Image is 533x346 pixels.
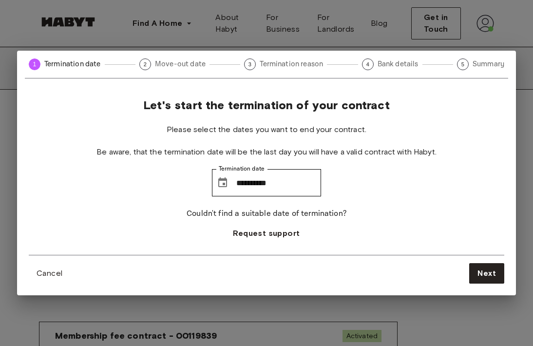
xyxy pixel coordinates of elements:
span: Termination reason [260,59,323,69]
text: 4 [366,61,369,67]
span: Bank details [378,59,419,69]
text: 1 [33,61,37,68]
button: Cancel [29,264,70,283]
span: Request support [233,228,300,239]
text: 5 [461,61,464,67]
span: Please select the dates you want to end your contract. [167,124,366,135]
button: Choose date, selected date is Feb 28, 2026 [213,173,232,192]
span: Be aware, that the termination date will be the last day you will have a valid contract with Habyt. [96,147,437,157]
span: Let's start the termination of your contract [143,98,390,113]
span: Cancel [37,268,62,279]
button: Next [469,263,504,284]
text: 3 [248,61,251,67]
span: Next [477,268,496,279]
button: Request support [225,224,307,243]
p: Couldn't find a suitable date of termination? [187,208,346,220]
label: Termination date [219,165,265,173]
text: 2 [144,61,147,67]
span: Summary [473,59,504,69]
span: Move-out date [155,59,206,69]
span: Termination date [44,59,101,69]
